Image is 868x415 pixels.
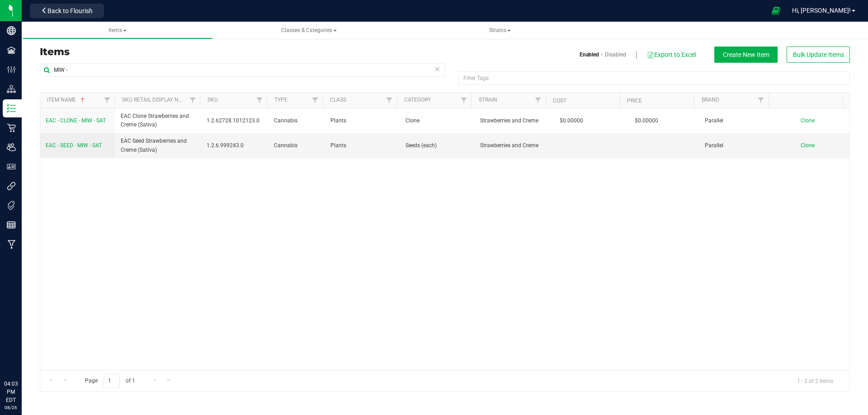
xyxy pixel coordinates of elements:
[705,141,769,150] span: Parallel
[330,97,346,103] a: Class
[47,7,93,14] span: Back to Flourish
[185,93,200,108] a: Filter
[605,51,626,59] a: Disabled
[456,93,471,108] a: Filter
[4,404,18,411] p: 08/26
[630,114,663,127] span: $0.00000
[121,137,196,154] span: EAC Seed Strawberries and Creme (Sativa)
[46,117,106,125] a: EAC - CLONE - MIW - SAT
[723,51,769,58] span: Create New Item
[753,93,768,108] a: Filter
[479,97,497,103] a: Strain
[793,51,844,58] span: Bulk Update Items
[121,112,196,129] span: EAC Clone Strawberries and Creme (Sativa)
[406,141,470,150] span: Seeds (each)
[792,7,851,14] span: Hi, [PERSON_NAME]!
[46,141,102,150] a: EAC - SEED - MIW - SAT
[627,98,642,104] a: Price
[530,93,545,108] a: Filter
[30,4,104,18] button: Back to Flourish
[580,51,599,59] a: Enabled
[4,380,18,404] p: 04:03 PM EDT
[434,63,440,75] span: Clear
[7,182,16,191] inline-svg: Integrations
[646,47,696,62] button: Export to Excel
[7,104,16,113] inline-svg: Inventory
[404,97,431,103] a: Category
[77,374,142,388] span: Page of 1
[714,47,778,63] button: Create New Item
[555,114,588,127] span: $0.00000
[7,123,16,132] inline-svg: Retail
[790,374,840,387] span: 1 - 2 of 2 items
[307,93,322,108] a: Filter
[787,47,850,63] button: Bulk Update Items
[801,117,824,124] a: Clone
[7,220,16,229] inline-svg: Reports
[208,97,218,103] a: SKU
[7,240,16,249] inline-svg: Manufacturing
[274,141,319,150] span: Cannabis
[274,97,288,103] a: Type
[7,143,16,152] inline-svg: Users
[330,141,395,150] span: Plants
[108,27,127,33] span: Items
[47,97,86,103] a: Item Name
[702,97,719,103] a: Brand
[801,117,815,124] span: Clone
[104,374,120,388] input: 1
[40,47,438,57] h3: Items
[705,117,769,125] span: Parallel
[553,98,566,104] a: Cost
[766,2,786,19] span: Open Ecommerce Menu
[382,93,397,108] a: Filter
[7,46,16,55] inline-svg: Facilities
[7,162,16,171] inline-svg: User Roles
[480,117,544,125] span: Strawberries and Creme
[801,142,815,149] span: Clone
[801,142,824,149] a: Clone
[480,141,544,150] span: Strawberries and Creme
[207,117,263,125] span: 1.2.62728.1012123.0
[281,27,337,33] span: Classes & Categories
[9,343,36,370] iframe: Resource center
[7,201,16,210] inline-svg: Tags
[46,117,106,124] span: EAC - CLONE - MIW - SAT
[122,97,190,103] a: Sku Retail Display Name
[252,93,267,108] a: Filter
[99,93,114,108] a: Filter
[7,26,16,35] inline-svg: Company
[7,65,16,74] inline-svg: Configuration
[207,141,263,150] span: 1.2.6.999243.0
[406,117,470,125] span: Clone
[40,63,445,77] input: Search Item Name, SKU Retail Name, or Part Number
[7,84,16,93] inline-svg: Distribution
[330,117,395,125] span: Plants
[489,27,511,33] span: Strains
[274,117,319,125] span: Cannabis
[46,142,102,149] span: EAC - SEED - MIW - SAT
